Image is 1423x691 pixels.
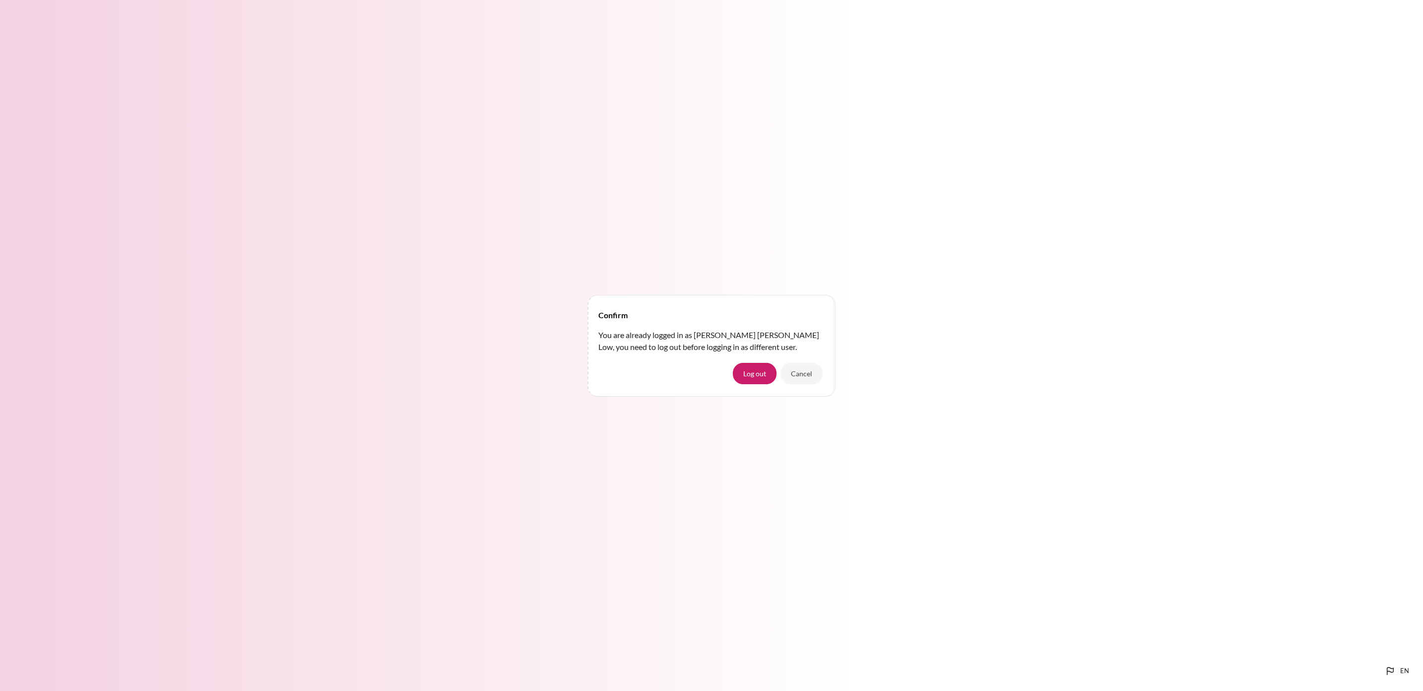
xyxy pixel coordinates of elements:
[598,309,628,321] h4: Confirm
[780,363,823,384] button: Cancel
[1400,666,1409,676] span: en
[1380,661,1413,681] button: Languages
[733,363,776,384] button: Log out
[598,329,825,353] p: You are already logged in as [PERSON_NAME] [PERSON_NAME] Low, you need to log out before logging ...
